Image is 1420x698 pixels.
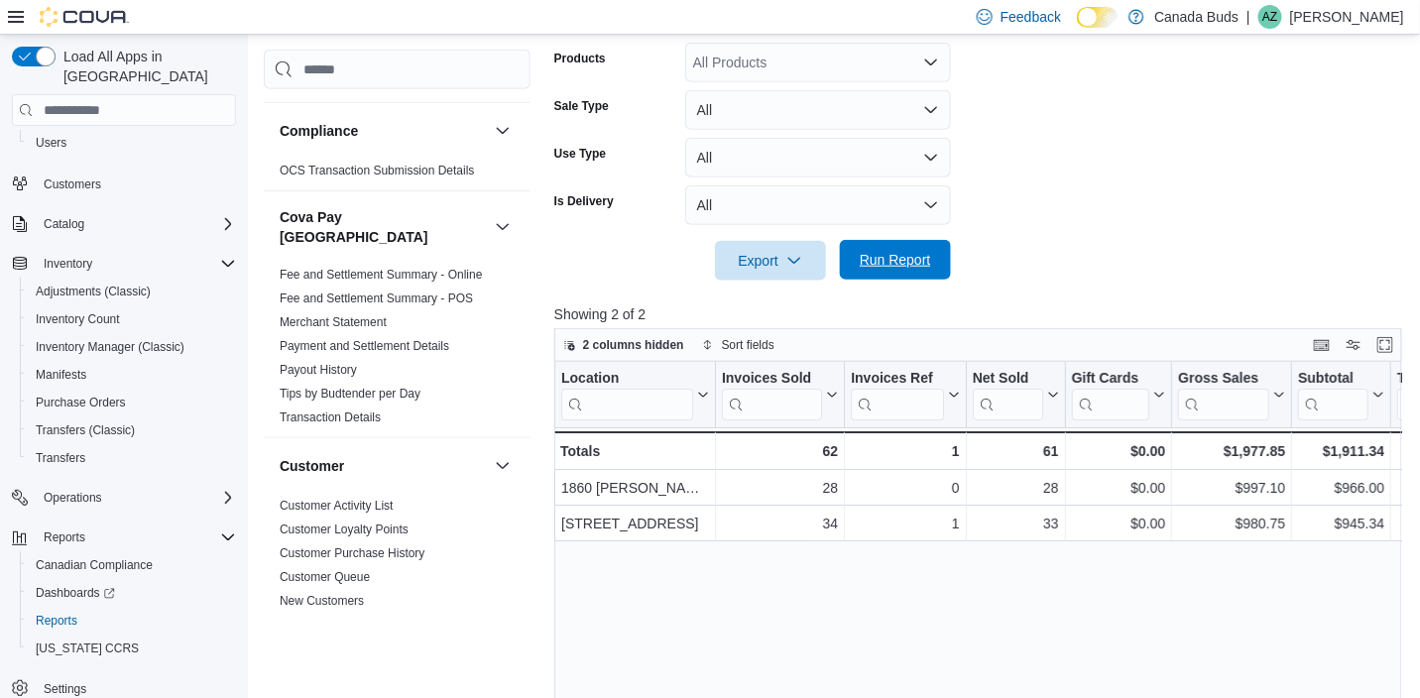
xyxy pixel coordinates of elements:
[36,171,236,195] span: Customers
[28,335,236,359] span: Inventory Manager (Classic)
[1178,439,1285,463] div: $1,977.85
[722,439,838,463] div: 62
[36,173,109,196] a: Customers
[491,215,515,239] button: Cova Pay [GEOGRAPHIC_DATA]
[280,523,409,536] a: Customer Loyalty Points
[1298,439,1384,463] div: $1,911.34
[280,314,387,330] span: Merchant Statement
[280,593,364,609] span: New Customers
[1262,5,1277,29] span: AZ
[28,609,85,633] a: Reports
[280,121,358,141] h3: Compliance
[851,370,959,420] button: Invoices Ref
[20,361,244,389] button: Manifests
[20,416,244,444] button: Transfers (Classic)
[4,250,244,278] button: Inventory
[972,370,1042,389] div: Net Sold
[44,256,92,272] span: Inventory
[1071,370,1149,389] div: Gift Cards
[280,387,420,401] a: Tips by Budtender per Day
[36,252,100,276] button: Inventory
[280,268,483,282] a: Fee and Settlement Summary - Online
[851,439,959,463] div: 1
[280,499,394,513] a: Customer Activity List
[722,512,838,535] div: 34
[1258,5,1282,29] div: Aaron Zgud
[28,307,128,331] a: Inventory Count
[36,422,135,438] span: Transfers (Classic)
[20,607,244,635] button: Reports
[280,456,487,476] button: Customer
[280,291,473,306] span: Fee and Settlement Summary - POS
[280,545,425,561] span: Customer Purchase History
[28,637,236,660] span: Washington CCRS
[36,311,120,327] span: Inventory Count
[1001,7,1061,27] span: Feedback
[280,207,487,247] h3: Cova Pay [GEOGRAPHIC_DATA]
[554,304,1411,324] p: Showing 2 of 2
[1342,333,1365,357] button: Display options
[694,333,782,357] button: Sort fields
[20,305,244,333] button: Inventory Count
[280,522,409,537] span: Customer Loyalty Points
[554,146,606,162] label: Use Type
[583,337,684,353] span: 2 columns hidden
[36,525,236,549] span: Reports
[851,370,943,389] div: Invoices Ref
[280,315,387,329] a: Merchant Statement
[561,370,709,420] button: Location
[561,512,709,535] div: [STREET_ADDRESS]
[36,252,236,276] span: Inventory
[851,476,959,500] div: 0
[1178,476,1285,500] div: $997.10
[972,439,1058,463] div: 61
[1071,476,1165,500] div: $0.00
[36,585,115,601] span: Dashboards
[280,121,487,141] button: Compliance
[715,241,826,281] button: Export
[4,484,244,512] button: Operations
[727,241,814,281] span: Export
[264,263,531,437] div: Cova Pay [GEOGRAPHIC_DATA]
[280,363,357,377] a: Payout History
[491,454,515,478] button: Customer
[1290,5,1404,29] p: [PERSON_NAME]
[28,280,236,303] span: Adjustments (Classic)
[36,284,151,299] span: Adjustments (Classic)
[1077,7,1119,28] input: Dark Mode
[28,335,192,359] a: Inventory Manager (Classic)
[28,553,236,577] span: Canadian Compliance
[972,370,1042,420] div: Net Sold
[36,395,126,410] span: Purchase Orders
[554,98,609,114] label: Sale Type
[972,476,1058,500] div: 28
[36,339,184,355] span: Inventory Manager (Classic)
[561,476,709,500] div: 1860 [PERSON_NAME] Line
[1246,5,1250,29] p: |
[28,131,236,155] span: Users
[685,185,951,225] button: All
[280,409,381,425] span: Transaction Details
[20,444,244,472] button: Transfers
[36,367,86,383] span: Manifests
[685,138,951,177] button: All
[1071,439,1165,463] div: $0.00
[923,55,939,70] button: Open list of options
[1298,370,1368,420] div: Subtotal
[1071,512,1165,535] div: $0.00
[4,169,244,197] button: Customers
[280,267,483,283] span: Fee and Settlement Summary - Online
[280,339,449,353] a: Payment and Settlement Details
[280,498,394,514] span: Customer Activity List
[28,446,236,470] span: Transfers
[1071,370,1149,420] div: Gift Card Sales
[280,546,425,560] a: Customer Purchase History
[280,569,370,585] span: Customer Queue
[36,450,85,466] span: Transfers
[40,7,129,27] img: Cova
[1071,370,1165,420] button: Gift Cards
[722,370,838,420] button: Invoices Sold
[20,551,244,579] button: Canadian Compliance
[280,338,449,354] span: Payment and Settlement Details
[722,370,822,420] div: Invoices Sold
